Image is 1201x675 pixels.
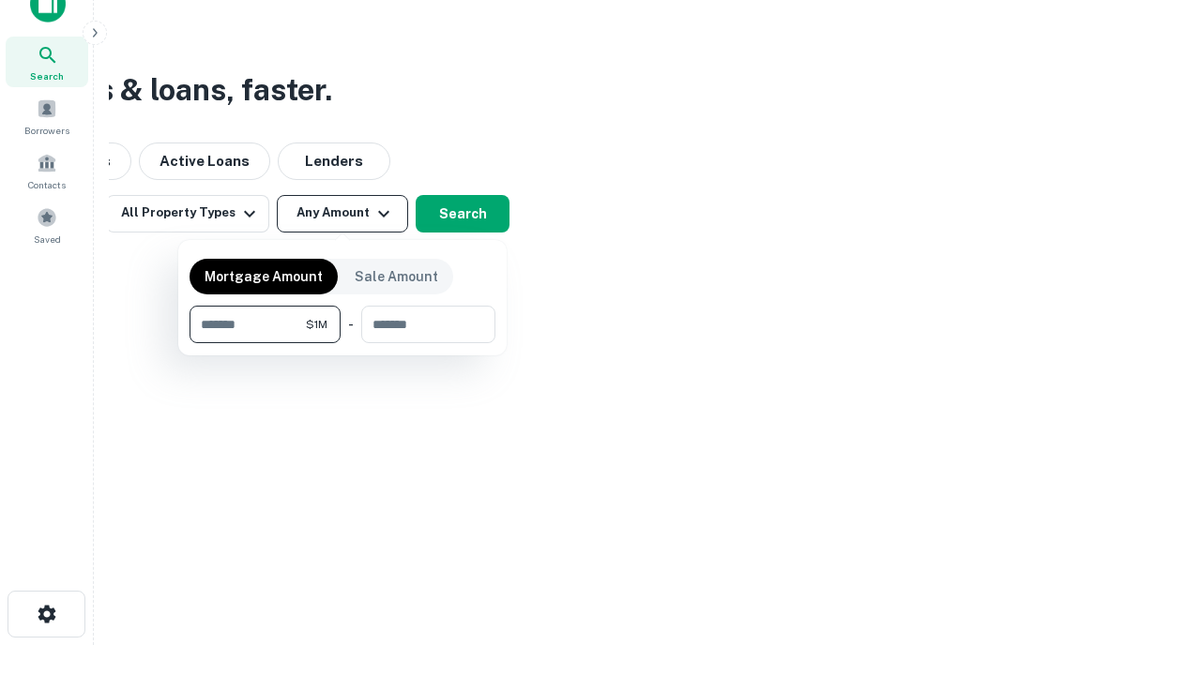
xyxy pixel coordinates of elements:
[348,306,354,343] div: -
[1107,525,1201,615] iframe: Chat Widget
[355,266,438,287] p: Sale Amount
[205,266,323,287] p: Mortgage Amount
[306,316,327,333] span: $1M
